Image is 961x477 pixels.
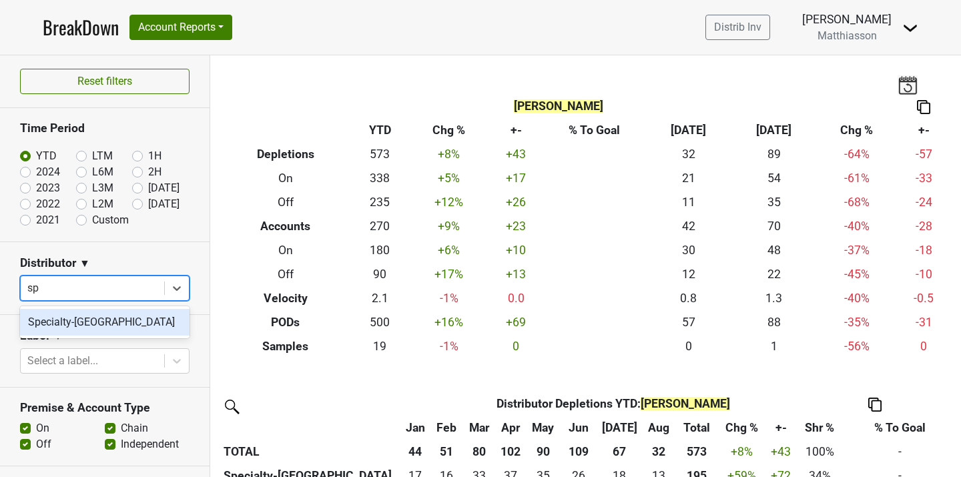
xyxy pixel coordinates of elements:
[121,420,148,436] label: Chain
[817,143,897,167] td: -64 %
[817,239,897,263] td: -37 %
[121,436,179,452] label: Independent
[767,416,795,440] th: +-: activate to sort column ascending
[561,440,597,464] th: 109
[902,20,918,36] img: Dropdown Menu
[400,440,431,464] th: 44
[817,191,897,215] td: -68 %
[20,121,190,135] h3: Time Period
[898,75,918,94] img: last_updated_date
[148,164,162,180] label: 2H
[220,310,351,334] th: PODs
[351,119,409,143] th: YTD
[351,334,409,358] td: 19
[92,164,113,180] label: L6M
[489,334,543,358] td: 0
[731,286,817,310] td: 1.3
[351,239,409,263] td: 180
[148,148,162,164] label: 1H
[489,239,543,263] td: +10
[79,256,90,272] span: ▼
[525,416,561,440] th: May: activate to sort column ascending
[795,416,844,440] th: Shr %: activate to sort column ascending
[431,416,462,440] th: Feb: activate to sort column ascending
[731,445,753,458] span: +8%
[646,167,731,191] td: 21
[409,167,489,191] td: +5 %
[731,334,817,358] td: 1
[462,416,496,440] th: Mar: activate to sort column ascending
[92,148,113,164] label: LTM
[646,239,731,263] td: 30
[92,212,129,228] label: Custom
[817,334,897,358] td: -56 %
[897,119,951,143] th: +-
[20,309,190,336] div: Specialty-[GEOGRAPHIC_DATA]
[844,440,955,464] td: -
[148,180,180,196] label: [DATE]
[462,440,496,464] th: 80
[597,416,641,440] th: Jul: activate to sort column ascending
[409,143,489,167] td: +8 %
[220,334,351,358] th: Samples
[351,262,409,286] td: 90
[525,440,561,464] th: 90
[351,167,409,191] td: 338
[20,69,190,94] button: Reset filters
[409,334,489,358] td: -1 %
[409,215,489,239] td: +9 %
[802,11,892,28] div: [PERSON_NAME]
[409,286,489,310] td: -1 %
[220,440,400,464] th: TOTAL
[409,262,489,286] td: +17 %
[731,143,817,167] td: 89
[220,191,351,215] th: Off
[351,143,409,167] td: 573
[351,215,409,239] td: 270
[36,436,51,452] label: Off
[220,167,351,191] th: On
[489,310,543,334] td: +69
[868,398,882,412] img: Copy to clipboard
[897,310,951,334] td: -31
[92,180,113,196] label: L3M
[36,164,60,180] label: 2024
[646,215,731,239] td: 42
[220,239,351,263] th: On
[646,334,731,358] td: 0
[795,440,844,464] td: 100%
[431,440,462,464] th: 51
[220,395,242,416] img: filter
[489,167,543,191] td: +17
[351,310,409,334] td: 500
[220,286,351,310] th: Velocity
[36,180,60,196] label: 2023
[897,334,951,358] td: 0
[897,167,951,191] td: -33
[731,215,817,239] td: 70
[489,143,543,167] td: +43
[817,262,897,286] td: -45 %
[36,148,57,164] label: YTD
[597,440,641,464] th: 67
[676,416,717,440] th: Total: activate to sort column ascending
[495,440,525,464] th: 102
[409,191,489,215] td: +12 %
[148,196,180,212] label: [DATE]
[717,416,767,440] th: Chg %: activate to sort column ascending
[817,310,897,334] td: -35 %
[514,99,603,113] span: [PERSON_NAME]
[731,167,817,191] td: 54
[771,445,791,458] span: +43
[220,262,351,286] th: Off
[43,13,119,41] a: BreakDown
[220,143,351,167] th: Depletions
[495,416,525,440] th: Apr: activate to sort column ascending
[489,119,543,143] th: +-
[409,239,489,263] td: +6 %
[817,286,897,310] td: -40 %
[400,416,431,440] th: Jan: activate to sort column ascending
[705,15,770,40] a: Distrib Inv
[543,119,646,143] th: % To Goal
[676,440,717,464] th: 573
